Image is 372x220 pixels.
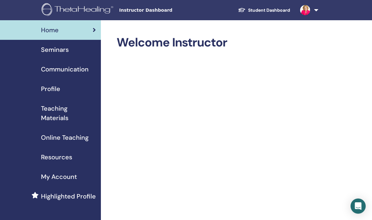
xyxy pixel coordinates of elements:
img: graduation-cap-white.svg [238,7,246,13]
span: Communication [41,64,89,74]
span: Seminars [41,45,69,54]
span: Instructor Dashboard [119,7,214,14]
span: Resources [41,152,72,162]
span: Highlighted Profile [41,192,96,201]
span: Teaching Materials [41,104,96,123]
a: Student Dashboard [233,4,295,16]
span: Home [41,25,59,35]
div: Open Intercom Messenger [351,199,366,214]
span: My Account [41,172,77,181]
img: logo.png [42,3,115,17]
img: default.jpg [300,5,310,15]
span: Online Teaching [41,133,89,142]
span: Profile [41,84,60,94]
h2: Welcome Instructor [117,35,328,50]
